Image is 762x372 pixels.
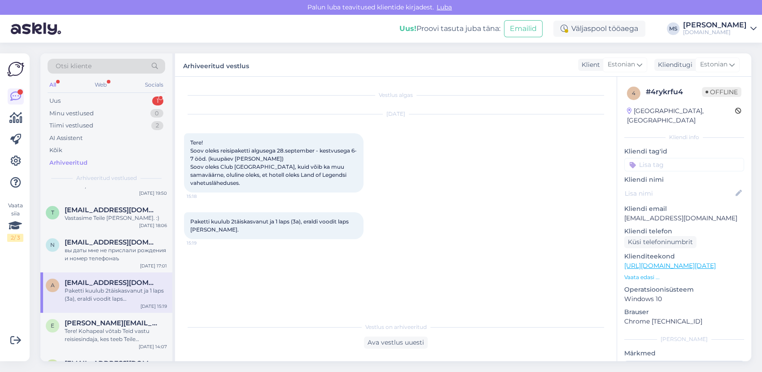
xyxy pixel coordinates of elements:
span: e [51,322,54,329]
p: Chrome [TECHNICAL_ID] [624,317,744,326]
div: Klienditugi [654,60,692,70]
p: Kliendi tag'id [624,147,744,156]
div: [DATE] [184,110,608,118]
div: Küsi telefoninumbrit [624,236,696,248]
div: Väljaspool tööaega [553,21,645,37]
div: [DATE] 18:06 [139,222,167,229]
div: Socials [143,79,165,91]
div: AI Assistent [49,134,83,143]
div: Vastasime Teile [PERSON_NAME]. :) [65,214,167,222]
p: Klienditeekond [624,252,744,261]
a: [PERSON_NAME][DOMAIN_NAME] [683,22,757,36]
div: 2 [151,121,163,130]
div: [PERSON_NAME] [683,22,747,29]
div: Minu vestlused [49,109,94,118]
div: [DATE] 19:50 [139,190,167,197]
span: Offline [702,87,741,97]
span: anetteraig@gmail.com [65,279,158,287]
div: 1 [152,96,163,105]
span: Otsi kliente [56,61,92,71]
div: 2 / 3 [7,234,23,242]
span: t [51,209,54,216]
div: MS [667,22,679,35]
div: [DATE] 15:19 [140,303,167,310]
div: Kliendi info [624,133,744,141]
div: Uus [49,96,61,105]
button: Emailid [504,20,543,37]
div: вы даты мне не прислали рождения и номер телефонаъ [65,246,167,263]
p: Kliendi email [624,204,744,214]
span: elena.laane@gmail.com [65,319,158,327]
div: Tere! Kohapeal võtab Teid vastu reisiesindaja, kes teeb Teile saabumispäeval või saabumispäevale ... [65,327,167,343]
span: Luba [434,3,455,11]
input: Lisa nimi [625,188,734,198]
span: Estonian [700,60,727,70]
span: Estonian [608,60,635,70]
div: Vaata siia [7,201,23,242]
span: Arhiveeritud vestlused [76,174,137,182]
div: Vestlus algas [184,91,608,99]
label: Arhiveeritud vestlus [183,59,249,71]
div: Paketti kuulub 2täiskasvanut ja 1 laps (3a), eraldi voodit laps [PERSON_NAME]. [65,287,167,303]
input: Lisa tag [624,158,744,171]
p: [EMAIL_ADDRESS][DOMAIN_NAME] [624,214,744,223]
span: Vestlus on arhiveeritud [365,323,427,331]
div: All [48,79,58,91]
span: 4 [632,90,635,96]
span: ej.vendelin@gmail.com [65,359,158,368]
div: [PERSON_NAME] [624,335,744,343]
div: Ava vestlus uuesti [364,337,428,349]
div: Kõik [49,146,62,155]
p: Windows 10 [624,294,744,304]
p: Kliendi nimi [624,175,744,184]
b: Uus! [399,24,416,33]
p: Brauser [624,307,744,317]
a: [URL][DOMAIN_NAME][DATE] [624,262,716,270]
span: Tere! Soov oleks reisipaketti algusega 28.september - kestvusega 6-7 ööd. (kuupäev [PERSON_NAME])... [190,139,357,186]
span: Paketti kuulub 2täiskasvanut ja 1 laps (3a), eraldi voodit laps [PERSON_NAME]. [190,218,350,233]
p: Vaata edasi ... [624,273,744,281]
div: [DATE] 17:01 [140,263,167,269]
div: Proovi tasuta juba täna: [399,23,500,34]
span: 15:19 [187,240,220,246]
div: [DOMAIN_NAME] [683,29,747,36]
div: Web [93,79,109,91]
span: tarmokiv@gmail.com [65,206,158,214]
span: nastjaa_estonia@mail.ee [65,238,158,246]
div: [GEOGRAPHIC_DATA], [GEOGRAPHIC_DATA] [627,106,735,125]
div: Tiimi vestlused [49,121,93,130]
div: [DATE] 14:07 [139,343,167,350]
span: n [50,241,55,248]
div: Arhiveeritud [49,158,88,167]
p: Kliendi telefon [624,227,744,236]
span: 15:18 [187,193,220,200]
span: a [51,282,55,289]
p: Operatsioonisüsteem [624,285,744,294]
div: 0 [150,109,163,118]
div: # 4rykrfu4 [646,87,702,97]
div: Klient [578,60,600,70]
img: Askly Logo [7,61,24,78]
p: Märkmed [624,349,744,358]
